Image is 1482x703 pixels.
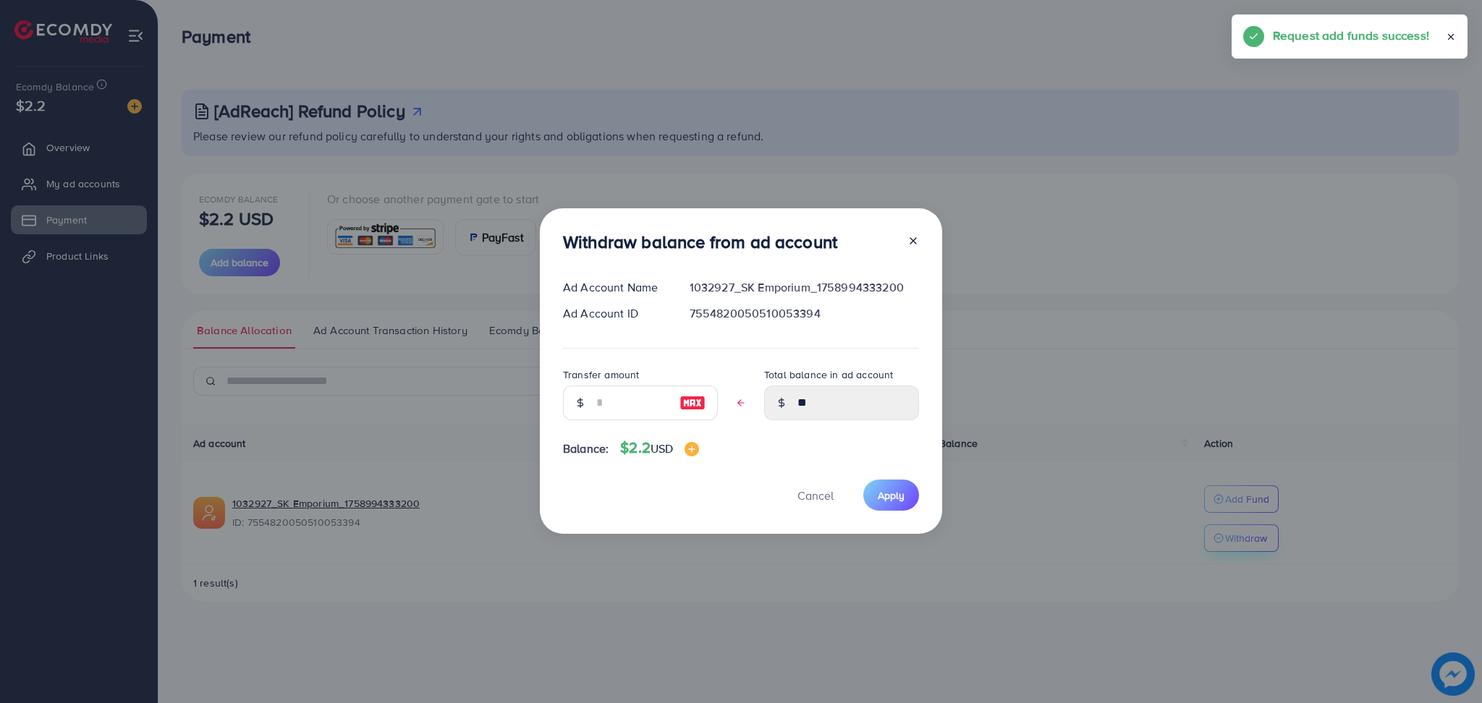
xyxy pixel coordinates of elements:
label: Transfer amount [563,367,639,382]
span: Cancel [797,487,834,503]
h5: Request add funds success! [1273,26,1429,45]
button: Apply [863,480,919,511]
label: Total balance in ad account [764,367,893,382]
span: Balance: [563,440,609,457]
div: 1032927_SK Emporium_1758994333200 [678,279,931,296]
div: Ad Account ID [551,305,678,322]
h3: Withdraw balance from ad account [563,231,837,252]
span: Apply [878,488,905,503]
img: image [679,394,706,412]
div: 7554820050510053394 [678,305,931,322]
span: USD [651,440,673,456]
h4: $2.2 [620,439,699,457]
div: Ad Account Name [551,279,678,296]
img: image [685,442,699,456]
button: Cancel [779,480,852,511]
